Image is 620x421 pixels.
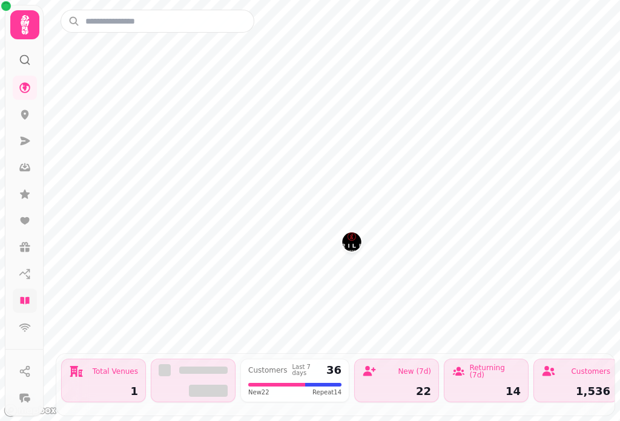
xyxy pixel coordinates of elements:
div: Total Venues [93,368,138,375]
div: Last 7 days [292,364,322,376]
div: Returning (7d) [469,364,521,379]
button: Grille Steakhouse [342,232,361,252]
span: Repeat 14 [312,388,341,397]
div: Customers [248,367,288,374]
div: 14 [452,386,521,397]
div: Customers [571,368,610,375]
div: 1,536 [541,386,610,397]
div: 22 [362,386,431,397]
div: Map marker [342,232,361,255]
a: Mapbox logo [4,403,57,417]
div: 36 [326,365,341,376]
span: New 22 [248,388,269,397]
div: New (7d) [398,368,431,375]
div: 1 [69,386,138,397]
